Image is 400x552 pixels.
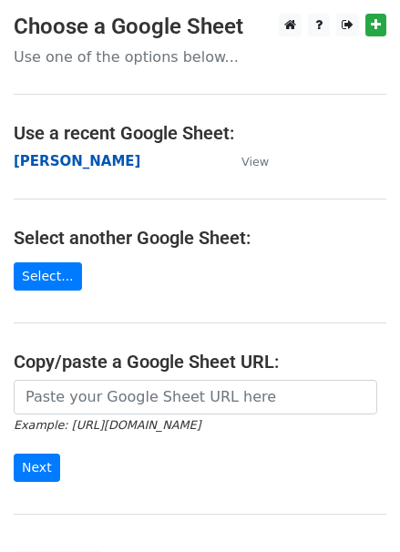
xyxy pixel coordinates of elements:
p: Use one of the options below... [14,47,386,66]
input: Next [14,454,60,482]
h4: Select another Google Sheet: [14,227,386,249]
small: View [241,155,269,169]
input: Paste your Google Sheet URL here [14,380,377,414]
h3: Choose a Google Sheet [14,14,386,40]
a: Select... [14,262,82,291]
small: Example: [URL][DOMAIN_NAME] [14,418,200,432]
h4: Copy/paste a Google Sheet URL: [14,351,386,373]
a: View [223,153,269,169]
a: [PERSON_NAME] [14,153,140,169]
h4: Use a recent Google Sheet: [14,122,386,144]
